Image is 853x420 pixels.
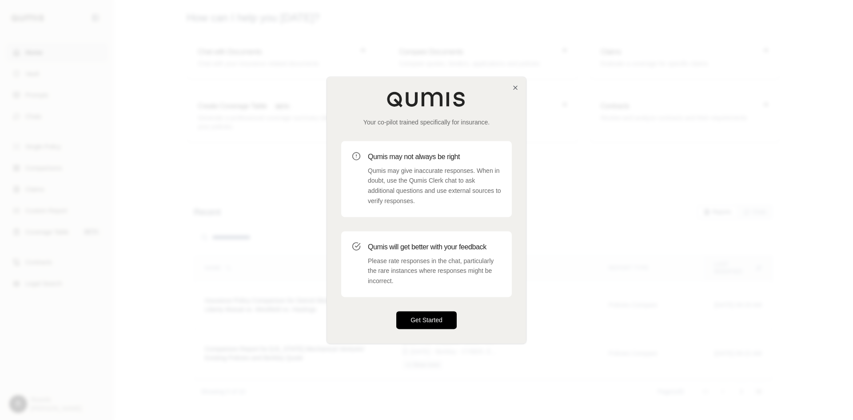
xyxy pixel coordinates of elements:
[368,242,501,252] h3: Qumis will get better with your feedback
[387,91,466,107] img: Qumis Logo
[368,256,501,286] p: Please rate responses in the chat, particularly the rare instances where responses might be incor...
[368,166,501,206] p: Qumis may give inaccurate responses. When in doubt, use the Qumis Clerk chat to ask additional qu...
[368,152,501,162] h3: Qumis may not always be right
[396,311,457,329] button: Get Started
[341,118,512,127] p: Your co-pilot trained specifically for insurance.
